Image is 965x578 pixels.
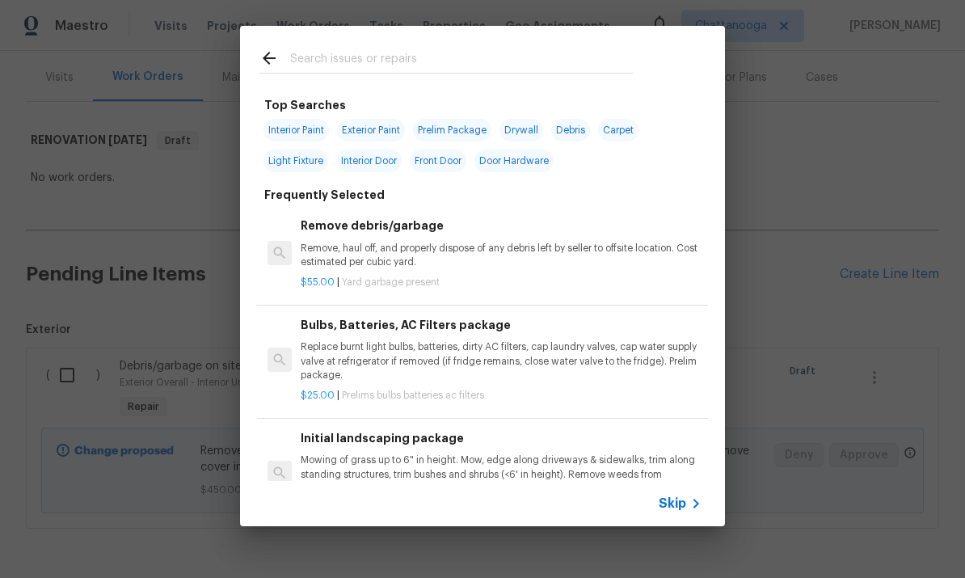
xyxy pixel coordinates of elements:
[301,242,702,269] p: Remove, haul off, and properly dispose of any debris left by seller to offsite location. Cost est...
[342,390,484,400] span: Prelims bulbs batteries ac filters
[263,150,328,172] span: Light Fixture
[474,150,554,172] span: Door Hardware
[659,496,686,512] span: Skip
[263,119,329,141] span: Interior Paint
[342,277,440,287] span: Yard garbage present
[301,429,702,447] h6: Initial landscaping package
[551,119,590,141] span: Debris
[499,119,543,141] span: Drywall
[301,217,702,234] h6: Remove debris/garbage
[598,119,638,141] span: Carpet
[336,150,402,172] span: Interior Door
[301,389,702,403] p: |
[337,119,405,141] span: Exterior Paint
[301,316,702,334] h6: Bulbs, Batteries, AC Filters package
[301,390,335,400] span: $25.00
[264,186,385,204] h6: Frequently Selected
[301,340,702,382] p: Replace burnt light bulbs, batteries, dirty AC filters, cap laundry valves, cap water supply valv...
[290,49,633,73] input: Search issues or repairs
[413,119,491,141] span: Prelim Package
[301,277,335,287] span: $55.00
[264,96,346,114] h6: Top Searches
[301,276,702,289] p: |
[410,150,466,172] span: Front Door
[301,454,702,495] p: Mowing of grass up to 6" in height. Mow, edge along driveways & sidewalks, trim along standing st...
